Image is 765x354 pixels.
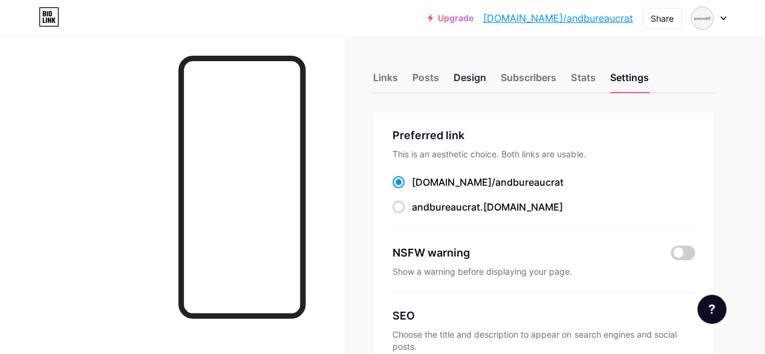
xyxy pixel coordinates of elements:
[454,70,486,92] div: Design
[392,329,695,353] div: Choose the title and description to appear on search engines and social posts.
[373,70,398,92] div: Links
[412,201,480,213] span: andbureaucrat
[392,148,695,160] div: This is an aesthetic choice. Both links are usable.
[392,266,695,278] div: Show a warning before displaying your page.
[495,176,564,188] span: andbureaucrat
[412,175,564,189] div: [DOMAIN_NAME]/
[501,70,556,92] div: Subscribers
[483,11,633,25] a: [DOMAIN_NAME]/andbureaucrat
[392,307,695,324] div: SEO
[571,70,595,92] div: Stats
[392,127,695,143] div: Preferred link
[428,13,474,23] a: Upgrade
[392,244,655,261] div: NSFW warning
[691,7,714,30] img: andbureaucrat
[610,70,648,92] div: Settings
[412,200,563,214] div: .[DOMAIN_NAME]
[412,70,439,92] div: Posts
[651,12,674,25] div: Share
